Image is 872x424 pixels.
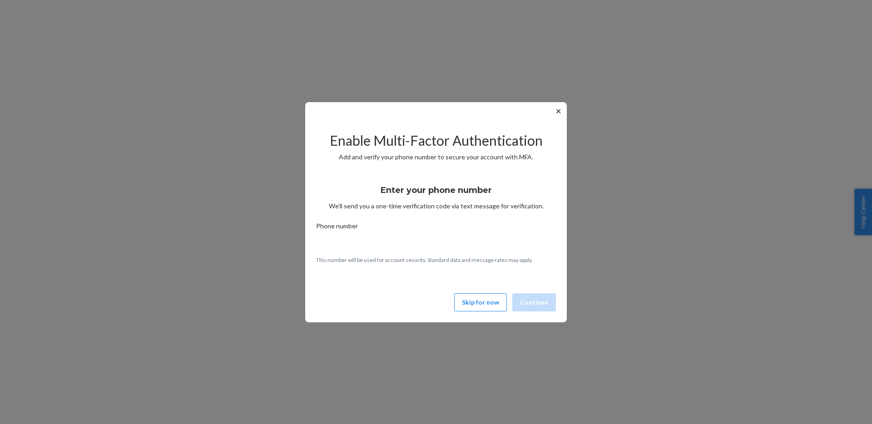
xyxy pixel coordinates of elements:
[316,133,556,148] h2: Enable Multi-Factor Authentication
[316,153,556,162] p: Add and verify your phone number to secure your account with MFA.
[554,106,563,117] button: ✕
[454,293,507,311] button: Skip for now
[316,256,556,264] p: This number will be used for account security. Standard data and message rates may apply.
[512,293,556,311] button: Continue
[316,177,556,211] div: We’ll send you a one-time verification code via text message for verification.
[316,222,358,234] span: Phone number
[381,184,492,196] h3: Enter your phone number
